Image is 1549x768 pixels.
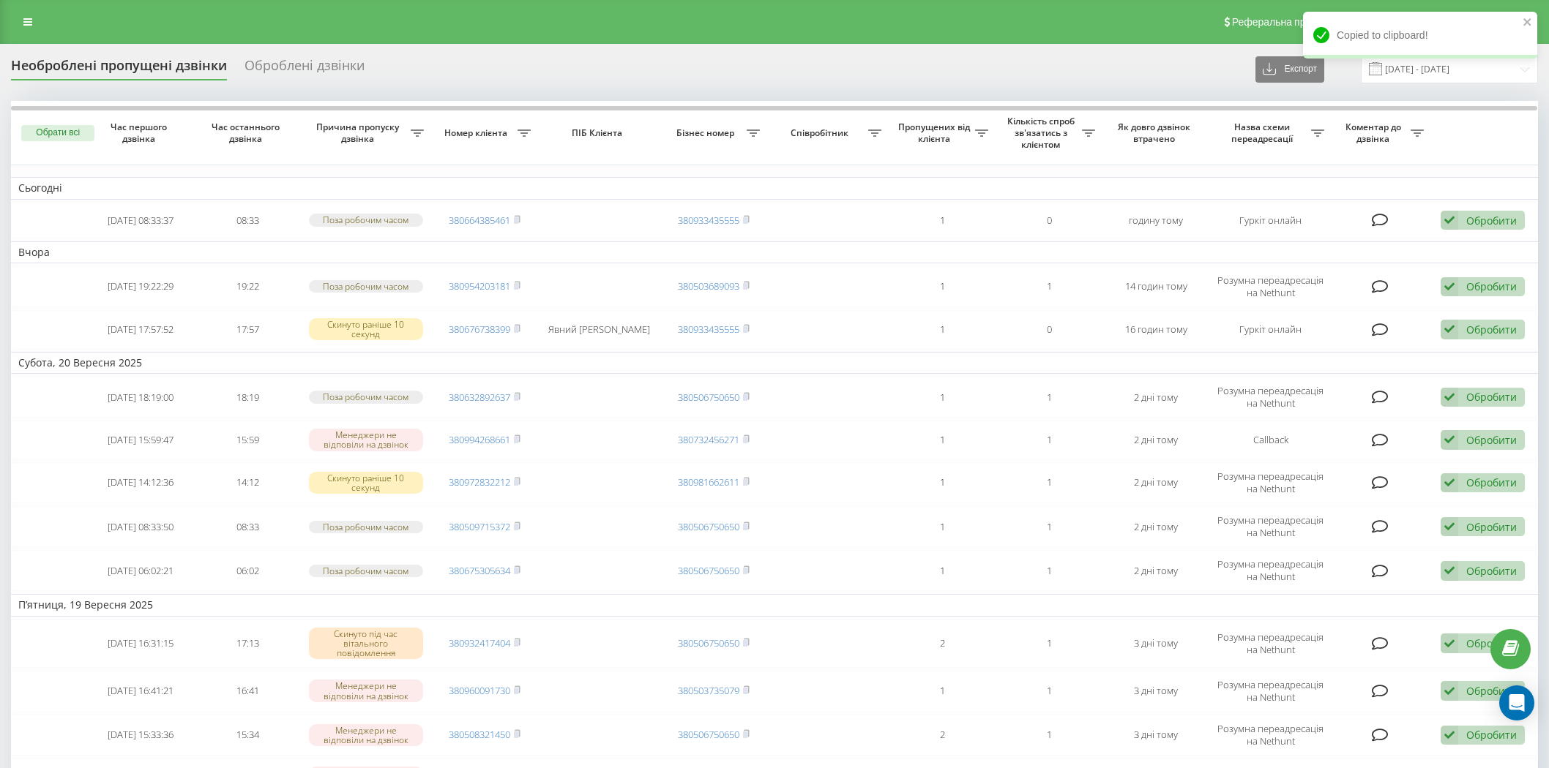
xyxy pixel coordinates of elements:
td: [DATE] 14:12:36 [87,462,194,503]
td: 1 [996,715,1102,756]
td: [DATE] 15:33:36 [87,715,194,756]
div: Обробити [1466,564,1517,578]
td: 1 [889,462,996,503]
td: 1 [996,506,1102,547]
td: Розумна переадресація на Nethunt [1209,462,1332,503]
td: [DATE] 19:22:29 [87,266,194,307]
td: Сьогодні [11,177,1538,199]
span: Як довго дзвінок втрачено [1115,121,1198,144]
div: Скинуто раніше 10 секунд [309,318,424,340]
div: Обробити [1466,279,1517,293]
div: Менеджери не відповіли на дзвінок [309,679,424,701]
a: 380503689093 [678,279,739,293]
span: ПІБ Клієнта [550,127,647,139]
div: Обробити [1466,433,1517,447]
a: 380506750650 [678,391,739,404]
td: Субота, 20 Вересня 2025 [11,352,1538,374]
td: 2 дні тому [1102,550,1209,591]
a: 380933435555 [678,214,739,227]
td: 1 [889,671,996,712]
div: Поза робочим часом [309,391,424,403]
td: 17:57 [194,310,301,349]
td: 08:33 [194,203,301,238]
td: 0 [996,310,1102,349]
td: [DATE] 16:41:21 [87,671,194,712]
td: [DATE] 06:02:21 [87,550,194,591]
a: 380994268661 [449,433,510,446]
td: 19:22 [194,266,301,307]
td: П’ятниця, 19 Вересня 2025 [11,594,1538,616]
td: Явний [PERSON_NAME] [538,310,660,349]
span: Бізнес номер [668,127,747,139]
td: [DATE] 18:19:00 [87,377,194,418]
td: 1 [889,421,996,459]
td: Розумна переадресація на Nethunt [1209,550,1332,591]
td: 1 [996,550,1102,591]
td: 3 дні тому [1102,671,1209,712]
div: Обробити [1466,520,1517,534]
td: Розумна переадресація на Nethunt [1209,715,1332,756]
div: Поза робочим часом [309,521,424,533]
span: Коментар до дзвінка [1339,121,1411,144]
td: Гуркіт онлайн [1209,203,1332,238]
td: 18:19 [194,377,301,418]
td: 1 [996,620,1102,668]
td: 08:33 [194,506,301,547]
a: 380506750650 [678,728,739,741]
td: 1 [889,550,996,591]
span: Кількість спроб зв'язатись з клієнтом [1003,116,1082,150]
a: 380632892637 [449,391,510,404]
td: Розумна переадресація на Nethunt [1209,377,1332,418]
a: 380981662611 [678,475,739,489]
div: Обробити [1466,475,1517,489]
span: Час першого дзвінка [100,121,182,144]
td: [DATE] 08:33:37 [87,203,194,238]
td: Callback [1209,421,1332,459]
div: Copied to clipboard! [1303,12,1537,59]
td: [DATE] 08:33:50 [87,506,194,547]
a: 380509715372 [449,520,510,533]
div: Необроблені пропущені дзвінки [11,58,227,80]
td: 2 дні тому [1102,506,1209,547]
td: 16:41 [194,671,301,712]
div: Обробити [1466,390,1517,404]
td: годину тому [1102,203,1209,238]
td: 1 [889,203,996,238]
a: 380960091730 [449,684,510,697]
span: Назва схеми переадресації [1217,121,1311,144]
a: 380675305634 [449,564,510,577]
td: 15:34 [194,715,301,756]
a: 380972832212 [449,475,510,489]
td: 2 [889,620,996,668]
button: Експорт [1255,56,1324,83]
a: 380506750650 [678,636,739,650]
td: 3 дні тому [1102,620,1209,668]
div: Обробити [1466,214,1517,227]
td: 1 [996,671,1102,712]
a: 380506750650 [678,564,739,577]
a: 380664385461 [449,214,510,227]
td: 2 дні тому [1102,377,1209,418]
div: Обробити [1466,728,1517,742]
div: Обробити [1466,636,1517,650]
div: Менеджери не відповіли на дзвінок [309,429,424,451]
td: 2 дні тому [1102,421,1209,459]
div: Обробити [1466,323,1517,336]
div: Скинуто раніше 10 секунд [309,472,424,494]
td: 16 годин тому [1102,310,1209,349]
td: 1 [996,377,1102,418]
div: Поза робочим часом [309,214,424,226]
td: 1 [889,266,996,307]
td: 15:59 [194,421,301,459]
span: Пропущених від клієнта [896,121,975,144]
a: 380508321450 [449,728,510,741]
td: Гуркіт онлайн [1209,310,1332,349]
td: 14 годин тому [1102,266,1209,307]
td: 3 дні тому [1102,715,1209,756]
div: Обробити [1466,684,1517,698]
td: Вчора [11,241,1538,263]
td: 1 [889,506,996,547]
a: 380506750650 [678,520,739,533]
span: Причина пропуску дзвінка [308,121,410,144]
a: 380932417404 [449,636,510,650]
